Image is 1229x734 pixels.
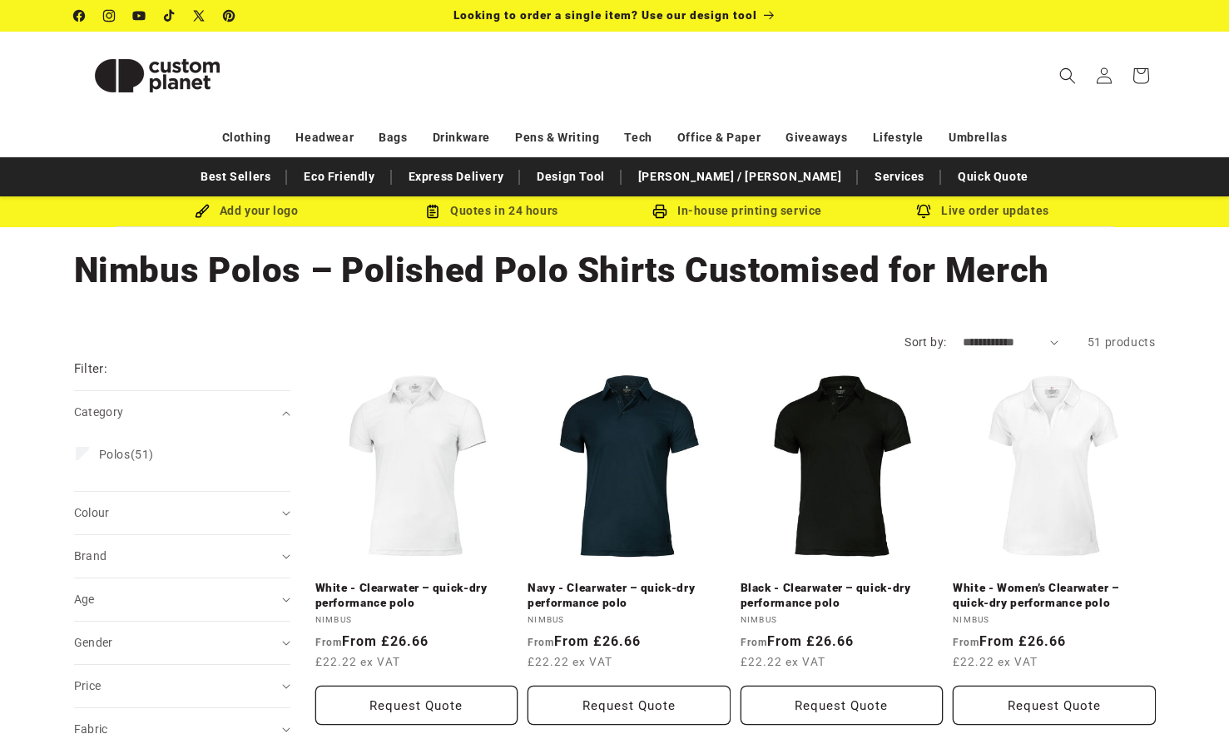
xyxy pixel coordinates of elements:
[741,686,944,725] button: Request Quote
[74,679,102,692] span: Price
[677,123,761,152] a: Office & Paper
[74,535,290,578] summary: Brand (0 selected)
[615,201,860,221] div: In-house printing service
[74,593,95,606] span: Age
[99,448,131,461] span: Polos
[624,123,652,152] a: Tech
[295,162,383,191] a: Eco Friendly
[222,123,271,152] a: Clothing
[866,162,933,191] a: Services
[953,581,1156,610] a: White - Women’s Clearwater – quick-dry performance polo
[74,360,108,379] h2: Filter:
[528,686,731,725] button: Request Quote
[1088,335,1156,349] span: 51 products
[515,123,599,152] a: Pens & Writing
[315,581,518,610] a: White - Clearwater – quick-dry performance polo
[192,162,279,191] a: Best Sellers
[74,405,124,419] span: Category
[433,123,490,152] a: Drinkware
[74,391,290,434] summary: Category (0 selected)
[74,636,113,649] span: Gender
[1049,57,1086,94] summary: Search
[67,32,246,119] a: Custom Planet
[99,447,154,462] span: (51)
[630,162,850,191] a: [PERSON_NAME] / [PERSON_NAME]
[124,201,369,221] div: Add your logo
[379,123,407,152] a: Bags
[74,549,107,563] span: Brand
[74,506,110,519] span: Colour
[652,204,667,219] img: In-house printing
[949,123,1007,152] a: Umbrellas
[785,123,847,152] a: Giveaways
[953,686,1156,725] button: Request Quote
[860,201,1106,221] div: Live order updates
[74,492,290,534] summary: Colour (0 selected)
[425,204,440,219] img: Order Updates Icon
[949,162,1037,191] a: Quick Quote
[295,123,354,152] a: Headwear
[528,581,731,610] a: Navy - Clearwater – quick-dry performance polo
[916,204,931,219] img: Order updates
[74,665,290,707] summary: Price
[74,578,290,621] summary: Age (0 selected)
[400,162,513,191] a: Express Delivery
[74,38,240,113] img: Custom Planet
[195,204,210,219] img: Brush Icon
[528,162,613,191] a: Design Tool
[74,248,1156,293] h1: Nimbus Polos – Polished Polo Shirts Customised for Merch
[1146,654,1229,734] iframe: Chat Widget
[74,622,290,664] summary: Gender (0 selected)
[369,201,615,221] div: Quotes in 24 hours
[315,686,518,725] button: Request Quote
[873,123,924,152] a: Lifestyle
[453,8,757,22] span: Looking to order a single item? Use our design tool
[741,581,944,610] a: Black - Clearwater – quick-dry performance polo
[904,335,946,349] label: Sort by:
